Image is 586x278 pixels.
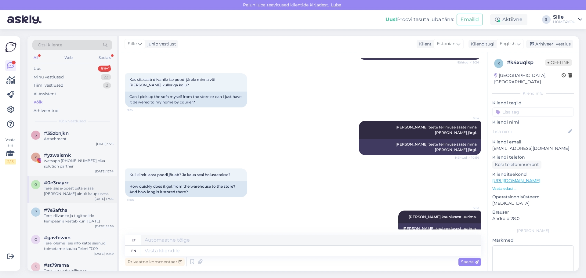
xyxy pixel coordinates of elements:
span: #0e3nayrz [44,180,69,186]
div: Klient [417,41,432,47]
span: #7e3aftha [44,208,67,213]
div: All [32,54,39,62]
div: Uus [34,66,41,72]
span: Saada [461,259,479,265]
span: 11:05 [127,197,150,202]
div: S [542,15,551,24]
div: [DATE] 15:56 [95,224,114,229]
span: #35zbnjkn [44,131,69,136]
span: g [34,237,37,242]
div: HOME4YOU [553,20,576,24]
span: Nähtud ✓ 10:54 [455,155,479,160]
div: Küsi telefoninumbrit [492,161,541,169]
span: 3 [35,133,37,137]
span: Nähtud ✓ 9:24 [456,60,479,65]
p: Vaata edasi ... [492,186,574,191]
p: Android 28.0 [492,215,574,222]
div: Web [63,54,74,62]
span: Estonian [437,41,455,47]
p: Kliendi email [492,139,574,145]
div: [DATE] 17:14 [95,169,114,174]
div: Socials [97,54,112,62]
div: juhib vestlust [145,41,176,47]
div: 2 [103,82,111,88]
span: Sille [456,206,479,210]
div: et [132,235,136,245]
div: [DATE] 14:49 [94,251,114,256]
span: Kõik vestlused [59,118,86,124]
div: Klienditugi [468,41,494,47]
div: watsapp [PHONE_NUMBER] elka solutıon partner [44,158,114,169]
p: Kliendi nimi [492,119,574,125]
div: Attachment [44,136,114,142]
div: [GEOGRAPHIC_DATA], [GEOGRAPHIC_DATA] [494,72,562,85]
div: [PERSON_NAME] [492,228,574,233]
p: [EMAIL_ADDRESS][DOMAIN_NAME] [492,145,574,152]
div: Kliendi info [492,91,574,96]
span: s [35,265,37,269]
div: Tere, diivanite ja tugitoolide kampaania kestab kuni [DATE] [44,213,114,224]
span: [PERSON_NAME] kauplusest uurima. [409,215,477,219]
span: k [497,61,500,66]
div: [DATE] 9:25 [96,142,114,146]
div: Kõik [34,99,42,105]
div: Tere, oleme Teie info kätte saanud, toimetame kauba Teieni 17.09 [44,240,114,251]
a: SilleHOME4YOU [553,15,582,24]
p: Kliendi telefon [492,154,574,161]
p: Kliendi tag'id [492,100,574,106]
span: Otsi kliente [38,42,62,48]
div: # k4xuqlsp [507,59,545,66]
span: Kui kiirelt laost poodi jõuab? Ja kaua seal hoiustatakse? [129,172,230,177]
div: 2 / 3 [5,159,16,164]
input: Lisa tag [492,107,574,117]
div: Privaatne kommentaar [125,258,185,266]
span: English [500,41,515,47]
div: Arhiveeritud [34,108,59,114]
span: [PERSON_NAME] teete tellimuse saate mina [PERSON_NAME] järgi. [396,125,478,135]
span: 9:35 [127,108,150,112]
img: Askly Logo [5,41,16,53]
span: 0 [34,182,37,187]
div: Sille [553,15,576,20]
input: Lisa nimi [493,128,567,135]
div: Minu vestlused [34,74,64,80]
p: Operatsioonisüsteem [492,194,574,200]
span: #yzwaismk [44,153,71,158]
span: #gavfcwxn [44,235,71,240]
div: Arhiveeri vestlus [526,40,573,48]
div: 22 [101,74,111,80]
span: Sille [456,116,479,121]
div: Proovi tasuta juba täna: [385,16,454,23]
b: Uus! [385,16,397,22]
div: [DATE] 17:05 [95,197,114,201]
div: [PERSON_NAME] teete tellimuse saate mina [PERSON_NAME] järgi. [359,139,481,155]
p: Märkmed [492,237,574,244]
div: How quickly does it get from the warehouse to the store? And how long is it stored there? [125,181,247,197]
span: Sille [128,41,137,47]
div: en [131,246,136,256]
p: [MEDICAL_DATA] [492,200,574,207]
span: y [34,155,37,159]
span: Offline [545,59,572,66]
div: AI Assistent [34,91,56,97]
div: [PERSON_NAME] kaubandusest uurima. [398,223,481,234]
div: Tere, siis e-poest osta ei saa [PERSON_NAME] ainult kauplusest. [44,186,114,197]
p: Brauser [492,209,574,215]
span: #st79rama [44,262,69,268]
span: Kas siis saab diivanile ise poodi järele minna või [PERSON_NAME] kulleriga koju? [129,77,216,87]
button: Emailid [457,14,483,25]
span: 7 [35,210,37,214]
div: Vaata siia [5,137,16,164]
span: Luba [329,2,343,8]
div: Can I pick up the sofa myself from the store or can I just have it delivered to my home by courier? [125,92,247,107]
div: 99+ [98,66,111,72]
div: Tiimi vestlused [34,82,63,88]
a: [URL][DOMAIN_NAME] [492,178,540,183]
div: Aktiivne [490,14,527,25]
p: Klienditeekond [492,171,574,178]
